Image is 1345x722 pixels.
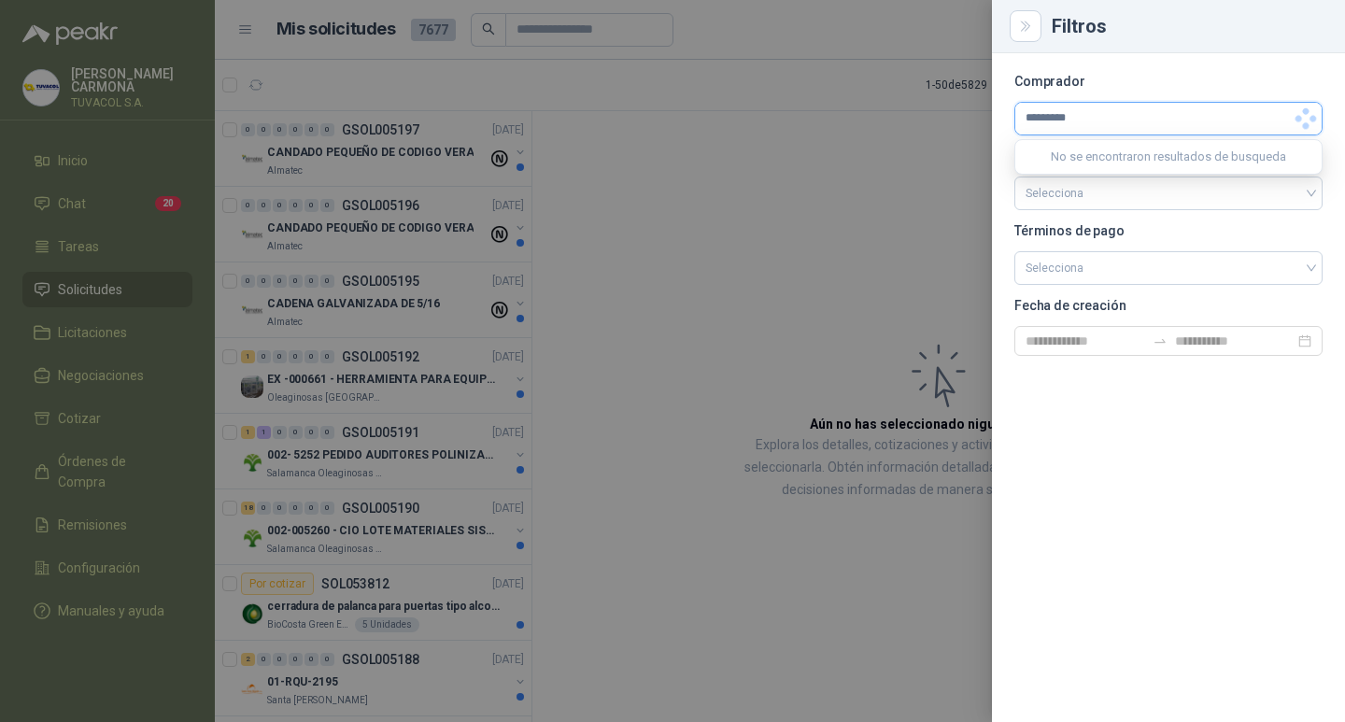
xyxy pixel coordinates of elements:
[1014,300,1323,311] p: Fecha de creación
[1015,140,1322,174] div: No se encontraron resultados de busqueda
[1014,15,1037,37] button: Close
[1153,333,1168,348] span: to
[1052,17,1323,35] div: Filtros
[1153,333,1168,348] span: swap-right
[1014,225,1323,236] p: Términos de pago
[1014,76,1323,87] p: Comprador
